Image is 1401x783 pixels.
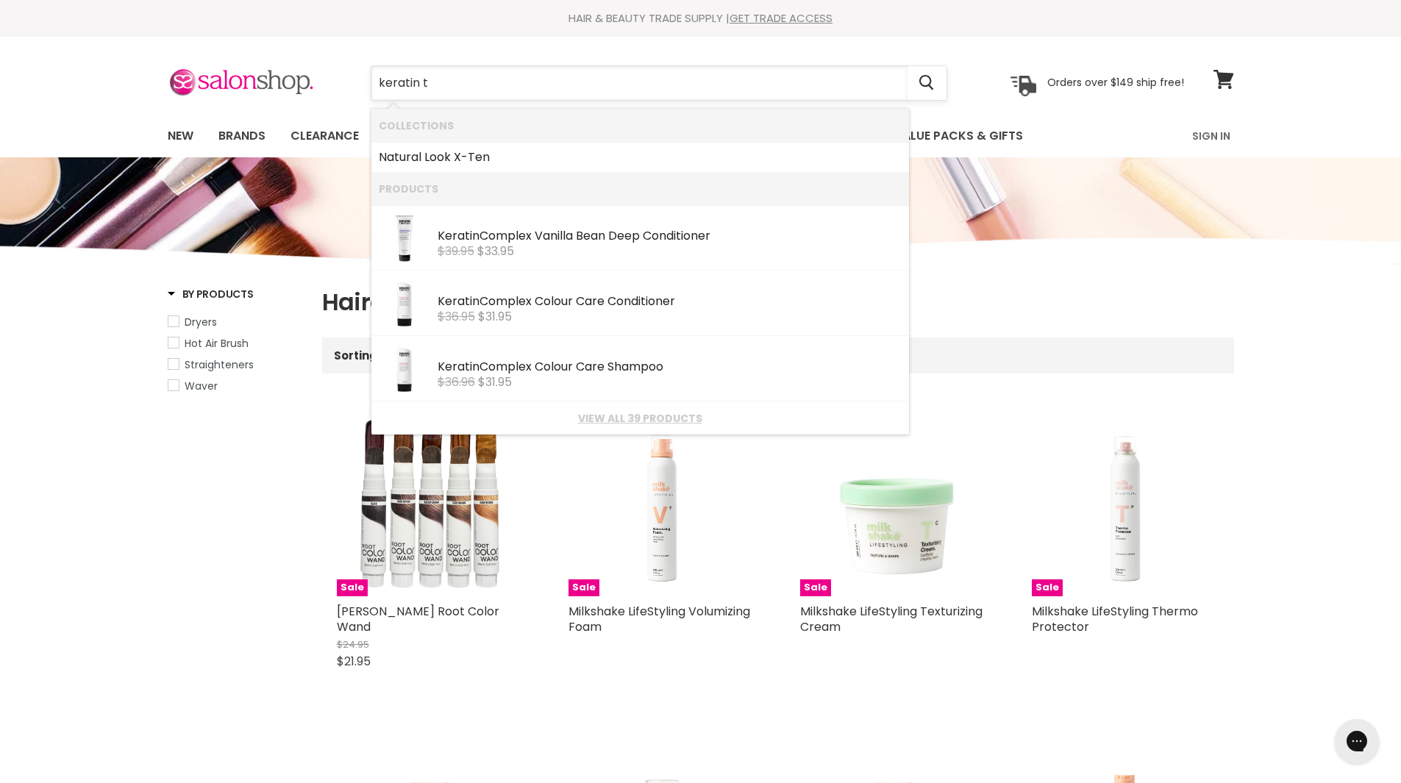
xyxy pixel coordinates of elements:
[185,379,218,393] span: Waver
[568,409,756,596] img: Milkshake LifeStyling Volumizing Foam
[185,357,254,372] span: Straighteners
[438,308,475,325] s: $36.95
[371,205,909,271] li: Products: Keratin Complex Vanilla Bean Deep Conditioner
[438,295,902,310] div: Complex Colour Care Conditioner
[157,121,204,151] a: New
[1032,603,1198,635] a: Milkshake LifeStyling Thermo Protector
[800,579,831,596] span: Sale
[371,142,909,173] li: Collections: Natural Look X-Ten
[337,409,524,596] a: Jerome Russell Root Color WandSale
[438,227,480,244] b: Keratin
[371,271,909,336] li: Products: Keratin Complex Colour Care Conditioner
[371,109,909,142] li: Collections
[438,243,474,260] s: $39.95
[379,343,430,395] img: ZroTyu80_200x.jpg
[1032,409,1219,596] a: Milkshake LifeStyling Thermo ProtectorSale
[157,115,1109,157] ul: Main menu
[337,637,369,651] span: $24.95
[730,10,833,26] a: GET TRADE ACCESS
[207,121,277,151] a: Brands
[168,357,304,373] a: Straighteners
[568,579,599,596] span: Sale
[149,115,1252,157] nav: Main
[883,121,1034,151] a: Value Packs & Gifts
[168,287,254,301] h3: By Products
[185,315,217,329] span: Dryers
[1327,714,1386,768] iframe: Gorgias live chat messenger
[568,409,756,596] a: Milkshake LifeStyling Volumizing FoamSale
[379,278,430,329] img: tYhYcU3I_200x.jpg
[337,653,371,670] span: $21.95
[800,409,988,596] a: Milkshake LifeStyling Texturizing CreamSale
[337,603,499,635] a: [PERSON_NAME] Root Color Wand
[371,66,908,100] input: Search
[371,401,909,435] li: View All
[438,358,480,375] b: Keratin
[168,335,304,351] a: Hot Air Brush
[379,212,430,264] img: 9kdnyUAg_200x.jpg
[1047,76,1184,89] p: Orders over $149 ship free!
[800,603,983,635] a: Milkshake LifeStyling Texturizing Cream
[438,293,480,310] b: Keratin
[337,418,524,588] img: Jerome Russell Root Color Wand
[477,243,514,260] span: $33.95
[371,336,909,401] li: Products: Keratin Complex Colour Care Shampoo
[478,373,512,390] span: $31.95
[379,146,902,169] a: Natural Look X-Ten
[379,412,902,424] a: View all 39 products
[1032,409,1219,596] img: Milkshake LifeStyling Thermo Protector
[908,66,947,100] button: Search
[371,65,947,101] form: Product
[438,373,475,390] s: $36.96
[1183,121,1239,151] a: Sign In
[371,172,909,205] li: Products
[168,314,304,330] a: Dryers
[185,336,249,351] span: Hot Air Brush
[337,579,368,596] span: Sale
[438,360,902,376] div: Complex Colour Care Shampoo
[334,349,377,362] label: Sorting
[322,287,1234,318] h1: Haircare
[568,603,750,635] a: Milkshake LifeStyling Volumizing Foam
[800,409,988,596] img: Milkshake LifeStyling Texturizing Cream
[168,378,304,394] a: Waver
[279,121,370,151] a: Clearance
[478,308,512,325] span: $31.95
[1032,579,1063,596] span: Sale
[149,11,1252,26] div: HAIR & BEAUTY TRADE SUPPLY |
[438,229,902,245] div: Complex Vanilla Bean Deep Conditioner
